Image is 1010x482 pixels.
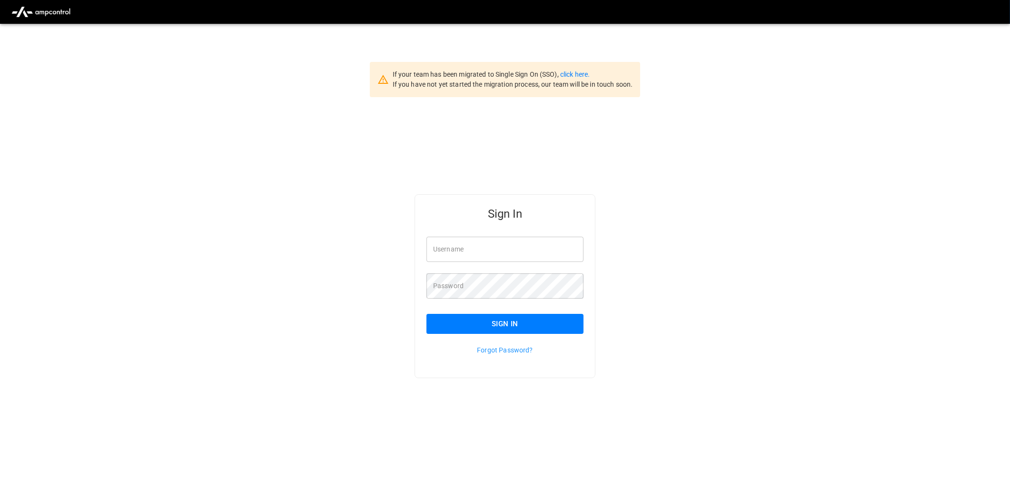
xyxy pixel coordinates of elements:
a: click here. [560,70,590,78]
button: Sign In [426,314,584,334]
span: If your team has been migrated to Single Sign On (SSO), [393,70,560,78]
img: ampcontrol.io logo [8,3,74,21]
h5: Sign In [426,206,584,221]
p: Forgot Password? [426,345,584,355]
span: If you have not yet started the migration process, our team will be in touch soon. [393,80,633,88]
